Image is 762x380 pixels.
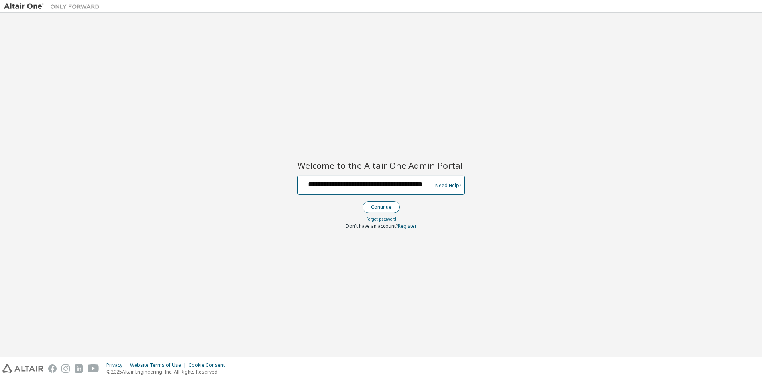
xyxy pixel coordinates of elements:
[75,364,83,373] img: linkedin.svg
[48,364,57,373] img: facebook.svg
[366,216,396,222] a: Forgot password
[61,364,70,373] img: instagram.svg
[297,160,465,171] h2: Welcome to the Altair One Admin Portal
[346,223,398,229] span: Don't have an account?
[130,362,189,368] div: Website Terms of Use
[106,362,130,368] div: Privacy
[2,364,43,373] img: altair_logo.svg
[4,2,104,10] img: Altair One
[398,223,417,229] a: Register
[106,368,230,375] p: © 2025 Altair Engineering, Inc. All Rights Reserved.
[88,364,99,373] img: youtube.svg
[189,362,230,368] div: Cookie Consent
[435,185,461,186] a: Need Help?
[363,201,400,213] button: Continue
